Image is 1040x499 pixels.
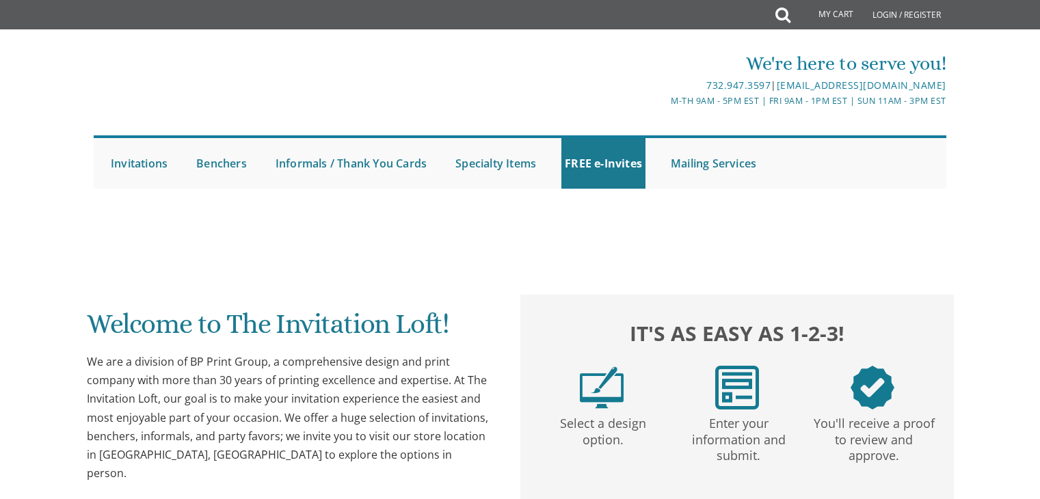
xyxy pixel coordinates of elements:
p: Enter your information and submit. [674,409,803,464]
a: FREE e-Invites [561,138,645,189]
a: 732.947.3597 [706,79,771,92]
a: My Cart [789,1,863,29]
a: Mailing Services [667,138,760,189]
p: You'll receive a proof to review and approve. [809,409,939,464]
h1: Welcome to The Invitation Loft! [87,309,493,349]
p: Select a design option. [538,409,668,448]
div: We're here to serve you! [379,50,946,77]
div: M-Th 9am - 5pm EST | Fri 9am - 1pm EST | Sun 11am - 3pm EST [379,94,946,108]
img: step2.png [715,366,759,409]
a: Invitations [107,138,171,189]
a: Specialty Items [452,138,539,189]
a: [EMAIL_ADDRESS][DOMAIN_NAME] [777,79,946,92]
img: step1.png [580,366,624,409]
a: Informals / Thank You Cards [272,138,430,189]
img: step3.png [851,366,894,409]
div: We are a division of BP Print Group, a comprehensive design and print company with more than 30 y... [87,353,493,483]
div: | [379,77,946,94]
h2: It's as easy as 1-2-3! [534,318,940,349]
a: Benchers [193,138,250,189]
